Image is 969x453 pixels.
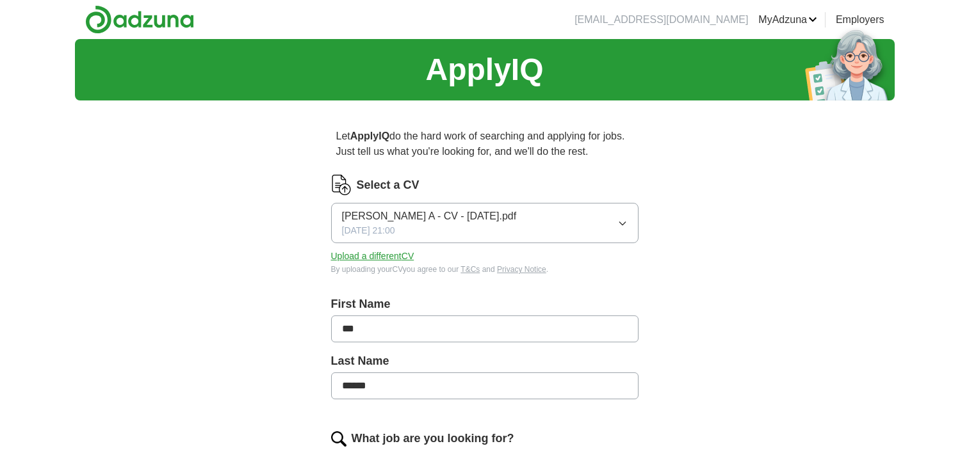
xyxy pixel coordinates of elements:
strong: ApplyIQ [350,131,389,141]
li: [EMAIL_ADDRESS][DOMAIN_NAME] [574,12,748,28]
label: Last Name [331,353,639,370]
label: Select a CV [357,177,419,194]
a: MyAdzuna [758,12,817,28]
div: By uploading your CV you agree to our and . [331,264,639,275]
img: search.png [331,431,346,447]
button: [PERSON_NAME] A - CV - [DATE].pdf[DATE] 21:00 [331,203,639,243]
h1: ApplyIQ [425,47,543,93]
img: CV Icon [331,175,352,195]
img: Adzuna logo [85,5,194,34]
a: Employers [836,12,884,28]
a: T&Cs [460,265,480,274]
span: [PERSON_NAME] A - CV - [DATE].pdf [342,209,517,224]
a: Privacy Notice [497,265,546,274]
label: What job are you looking for? [352,430,514,447]
span: [DATE] 21:00 [342,224,395,237]
label: First Name [331,296,639,313]
p: Let do the hard work of searching and applying for jobs. Just tell us what you're looking for, an... [331,123,639,164]
button: Upload a differentCV [331,250,414,263]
